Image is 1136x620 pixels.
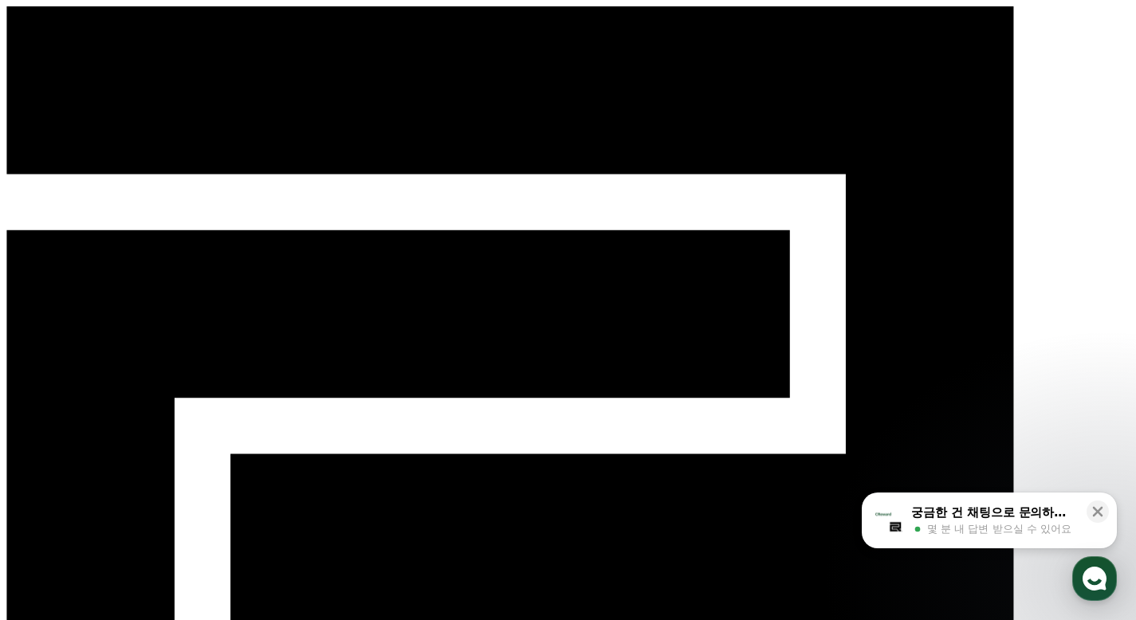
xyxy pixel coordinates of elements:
[105,488,206,528] a: 대화
[206,488,306,528] a: 설정
[246,512,265,524] span: 설정
[5,488,105,528] a: 홈
[50,512,60,524] span: 홈
[146,512,165,525] span: 대화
